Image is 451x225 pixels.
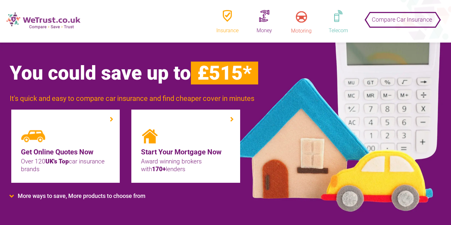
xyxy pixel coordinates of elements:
[259,10,269,22] img: money.png
[6,12,80,29] img: new-logo.png
[141,129,158,143] img: img
[10,94,254,103] span: It's quick and easy to compare car insurance and find cheaper cover in minutes
[211,27,243,34] div: Insurance
[141,158,230,173] p: Award winning brokers with lenders
[21,158,110,173] p: Over 120 car insurance brands
[248,27,280,34] div: Money
[372,12,432,27] span: Compare Car Insurance
[10,62,258,84] span: You could save up to
[334,10,342,22] img: telephone.png
[223,10,231,22] img: insurence.png
[191,62,258,84] span: £515*
[141,147,230,158] a: Start Your Mortgage Now
[367,10,437,23] button: Compare Car Insurance
[152,165,166,173] span: 170+
[45,158,69,165] span: UK's Top
[10,192,376,200] li: More ways to save, More products to choose from
[296,11,307,23] img: motoring.png
[285,27,317,34] div: Motoring
[322,27,354,34] div: Telecom
[21,129,46,143] img: img
[21,147,110,158] a: Get Online Quotes Now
